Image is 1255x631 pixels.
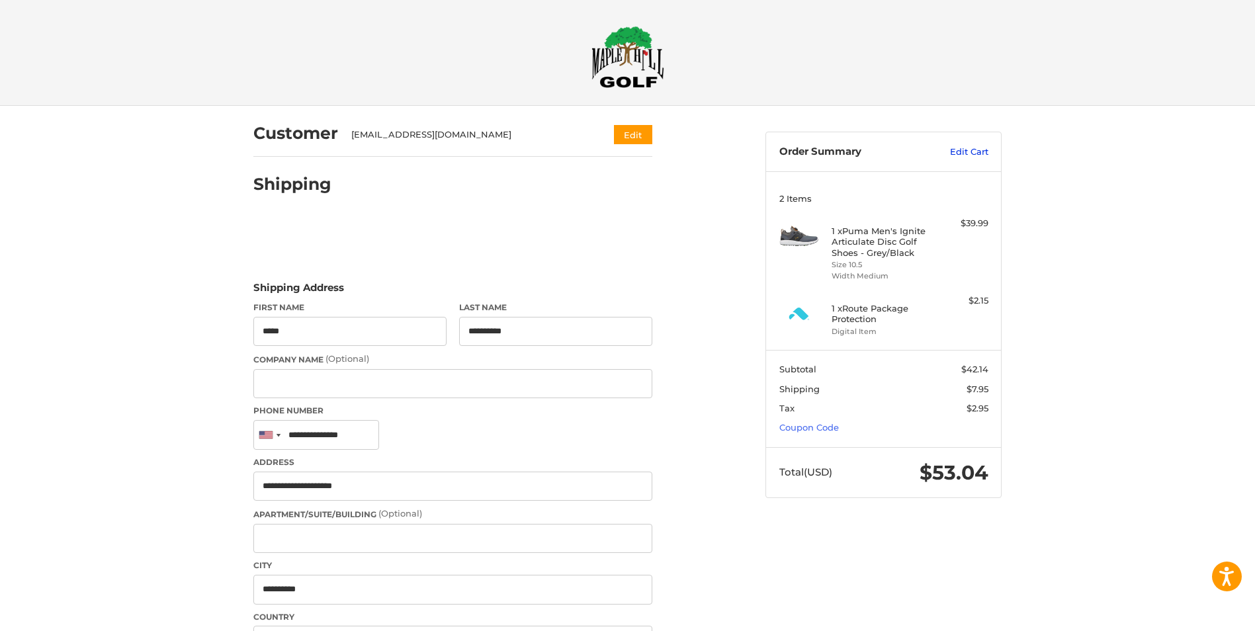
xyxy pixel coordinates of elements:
div: United States: +1 [254,421,284,449]
span: $7.95 [967,384,988,394]
img: Maple Hill Golf [591,26,664,88]
small: (Optional) [325,353,369,364]
button: Edit [614,125,652,144]
h2: Shipping [253,174,331,194]
label: Apartment/Suite/Building [253,507,652,521]
h4: 1 x Puma Men's Ignite Articulate Disc Golf Shoes - Grey/Black [832,226,933,258]
h3: Order Summary [779,146,922,159]
div: $2.15 [936,294,988,308]
span: Shipping [779,384,820,394]
label: Company Name [253,353,652,366]
label: First Name [253,302,447,314]
label: Country [253,611,652,623]
li: Digital Item [832,326,933,337]
small: (Optional) [378,508,422,519]
div: [EMAIL_ADDRESS][DOMAIN_NAME] [351,128,589,142]
span: Subtotal [779,364,816,374]
label: Phone Number [253,405,652,417]
li: Size 10.5 [832,259,933,271]
span: $42.14 [961,364,988,374]
div: $39.99 [936,217,988,230]
legend: Shipping Address [253,280,344,302]
h3: 2 Items [779,193,988,204]
label: Last Name [459,302,652,314]
h4: 1 x Route Package Protection [832,303,933,325]
span: Tax [779,403,795,413]
a: Coupon Code [779,422,839,433]
span: Total (USD) [779,466,832,478]
a: Edit Cart [922,146,988,159]
li: Width Medium [832,271,933,282]
label: City [253,560,652,571]
label: Address [253,456,652,468]
span: $53.04 [920,460,988,485]
span: $2.95 [967,403,988,413]
h2: Customer [253,123,338,144]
